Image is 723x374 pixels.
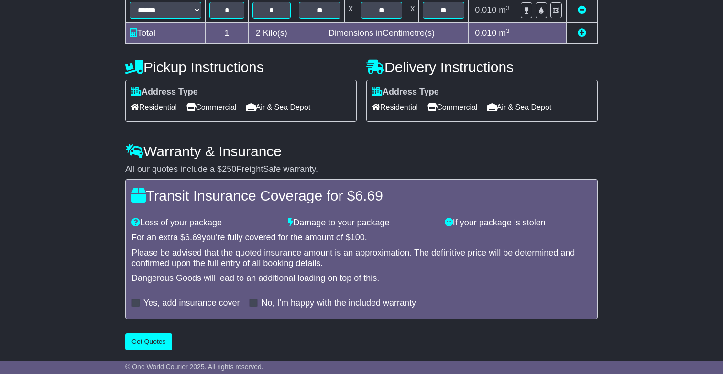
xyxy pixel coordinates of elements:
[131,273,592,284] div: Dangerous Goods will lead to an additional loading on top of this.
[125,333,172,350] button: Get Quotes
[578,5,586,15] a: Remove this item
[143,298,240,309] label: Yes, add insurance cover
[125,143,598,159] h4: Warranty & Insurance
[125,164,598,175] div: All our quotes include a $ FreightSafe warranty.
[131,248,592,268] div: Please be advised that the quoted insurance amount is an approximation. The definitive price will...
[222,164,236,174] span: 250
[256,28,261,38] span: 2
[578,28,586,38] a: Add new item
[295,23,469,44] td: Dimensions in Centimetre(s)
[126,23,206,44] td: Total
[427,100,477,115] span: Commercial
[127,218,283,228] div: Loss of your package
[487,100,552,115] span: Air & Sea Depot
[499,5,510,15] span: m
[355,188,383,203] span: 6.69
[261,298,416,309] label: No, I'm happy with the included warranty
[131,188,592,203] h4: Transit Insurance Coverage for $
[351,233,365,242] span: 100
[185,233,202,242] span: 6.69
[125,363,263,371] span: © One World Courier 2025. All rights reserved.
[506,27,510,34] sup: 3
[506,4,510,11] sup: 3
[131,87,198,97] label: Address Type
[440,218,596,228] div: If your package is stolen
[131,100,177,115] span: Residential
[248,23,295,44] td: Kilo(s)
[499,28,510,38] span: m
[246,100,311,115] span: Air & Sea Depot
[283,218,439,228] div: Damage to your package
[372,87,439,97] label: Address Type
[475,5,496,15] span: 0.010
[131,233,592,243] div: For an extra $ you're fully covered for the amount of $ .
[186,100,236,115] span: Commercial
[475,28,496,38] span: 0.010
[366,59,598,75] h4: Delivery Instructions
[372,100,418,115] span: Residential
[206,23,249,44] td: 1
[125,59,357,75] h4: Pickup Instructions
